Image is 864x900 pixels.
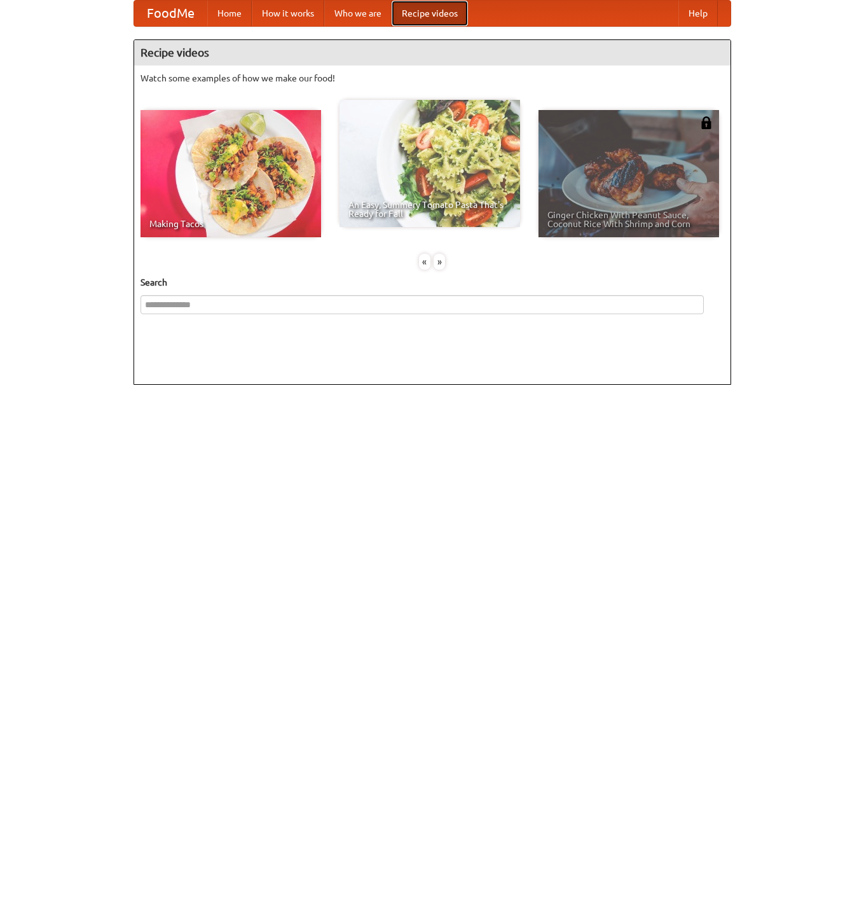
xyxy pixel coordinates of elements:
img: 483408.png [700,116,713,129]
a: Home [207,1,252,26]
h5: Search [141,276,724,289]
a: How it works [252,1,324,26]
h4: Recipe videos [134,40,730,66]
a: An Easy, Summery Tomato Pasta That's Ready for Fall [339,100,520,227]
p: Watch some examples of how we make our food! [141,72,724,85]
a: Recipe videos [392,1,468,26]
a: Who we are [324,1,392,26]
span: An Easy, Summery Tomato Pasta That's Ready for Fall [348,200,511,218]
a: Help [678,1,718,26]
div: » [434,254,445,270]
span: Making Tacos [149,219,312,228]
div: « [419,254,430,270]
a: FoodMe [134,1,207,26]
a: Making Tacos [141,110,321,237]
